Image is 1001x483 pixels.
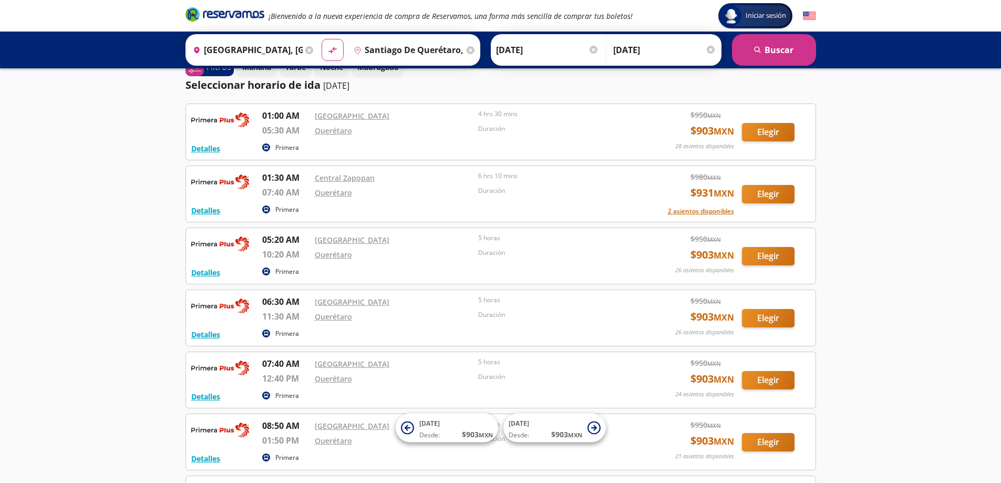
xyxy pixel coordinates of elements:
[568,431,582,439] small: MXN
[479,431,493,439] small: MXN
[315,359,389,369] a: [GEOGRAPHIC_DATA]
[275,391,299,400] p: Primera
[732,34,816,66] button: Buscar
[191,205,220,216] button: Detalles
[714,374,734,385] small: MXN
[551,429,582,440] span: $ 903
[741,11,790,21] span: Iniciar sesión
[315,297,389,307] a: [GEOGRAPHIC_DATA]
[191,143,220,154] button: Detalles
[690,433,734,449] span: $ 903
[185,6,264,22] i: Brand Logo
[191,329,220,340] button: Detalles
[690,123,734,139] span: $ 903
[262,357,309,370] p: 07:40 AM
[707,111,721,119] small: MXN
[742,185,794,203] button: Elegir
[262,434,309,447] p: 01:50 PM
[509,430,529,440] span: Desde:
[262,124,309,137] p: 05:30 AM
[262,372,309,385] p: 12:40 PM
[189,37,303,63] input: Buscar Origen
[315,421,389,431] a: [GEOGRAPHIC_DATA]
[668,207,734,216] button: 2 asientos disponibles
[503,414,606,443] button: [DATE]Desde:$903MXN
[478,310,637,320] p: Duración
[714,126,734,137] small: MXN
[191,391,220,402] button: Detalles
[707,359,721,367] small: MXN
[690,109,721,120] span: $ 950
[315,250,352,260] a: Querétaro
[742,433,794,451] button: Elegir
[191,171,249,192] img: RESERVAMOS
[707,297,721,305] small: MXN
[275,205,299,214] p: Primera
[478,372,637,382] p: Duración
[262,248,309,261] p: 10:20 AM
[275,143,299,152] p: Primera
[191,419,249,440] img: RESERVAMOS
[714,312,734,323] small: MXN
[315,235,389,245] a: [GEOGRAPHIC_DATA]
[742,247,794,265] button: Elegir
[690,171,721,182] span: $ 980
[714,250,734,261] small: MXN
[185,77,321,93] p: Seleccionar horario de ida
[478,248,637,258] p: Duración
[315,436,352,446] a: Querétaro
[690,233,721,244] span: $ 950
[315,173,375,183] a: Central Zapopan
[613,37,716,63] input: Opcional
[262,310,309,323] p: 11:30 AM
[262,295,309,308] p: 06:30 AM
[419,430,440,440] span: Desde:
[707,235,721,243] small: MXN
[690,357,721,368] span: $ 950
[185,6,264,25] a: Brand Logo
[191,109,249,130] img: RESERVAMOS
[742,123,794,141] button: Elegir
[478,357,637,367] p: 5 horas
[690,419,721,430] span: $ 950
[690,309,734,325] span: $ 903
[191,295,249,316] img: RESERVAMOS
[323,79,349,92] p: [DATE]
[714,188,734,199] small: MXN
[675,452,734,461] p: 21 asientos disponibles
[675,390,734,399] p: 24 asientos disponibles
[690,371,734,387] span: $ 903
[462,429,493,440] span: $ 903
[803,9,816,23] button: English
[675,142,734,151] p: 28 asientos disponibles
[675,266,734,275] p: 26 asientos disponibles
[742,309,794,327] button: Elegir
[478,171,637,181] p: 6 hrs 10 mins
[690,185,734,201] span: $ 931
[262,233,309,246] p: 05:20 AM
[742,371,794,389] button: Elegir
[315,312,352,322] a: Querétaro
[275,329,299,338] p: Primera
[315,188,352,198] a: Querétaro
[315,126,352,136] a: Querétaro
[191,357,249,378] img: RESERVAMOS
[191,267,220,278] button: Detalles
[478,124,637,133] p: Duración
[419,419,440,428] span: [DATE]
[690,247,734,263] span: $ 903
[262,419,309,432] p: 08:50 AM
[262,171,309,184] p: 01:30 AM
[349,37,464,63] input: Buscar Destino
[191,233,249,254] img: RESERVAMOS
[478,109,637,119] p: 4 hrs 30 mins
[714,436,734,447] small: MXN
[675,328,734,337] p: 26 asientos disponibles
[269,11,633,21] em: ¡Bienvenido a la nueva experiencia de compra de Reservamos, una forma más sencilla de comprar tus...
[262,186,309,199] p: 07:40 AM
[690,295,721,306] span: $ 950
[707,173,721,181] small: MXN
[478,186,637,196] p: Duración
[262,109,309,122] p: 01:00 AM
[478,233,637,243] p: 5 horas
